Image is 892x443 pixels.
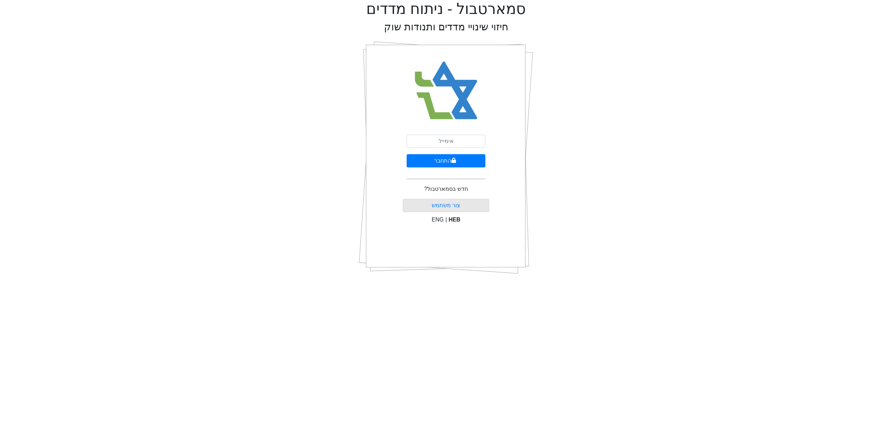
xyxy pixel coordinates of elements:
img: Smart Bull [408,52,484,129]
h2: חיזוי שינויי מדדים ותנודות שוק [384,21,508,33]
p: חדש בסמארטבול? [424,185,468,193]
button: צור משתמש [403,199,490,212]
a: צור משתמש [432,202,460,208]
span: HEB [449,217,461,223]
span: ENG [432,217,444,223]
span: | [445,217,447,223]
button: התחבר [407,154,485,167]
input: אימייל [407,135,485,148]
